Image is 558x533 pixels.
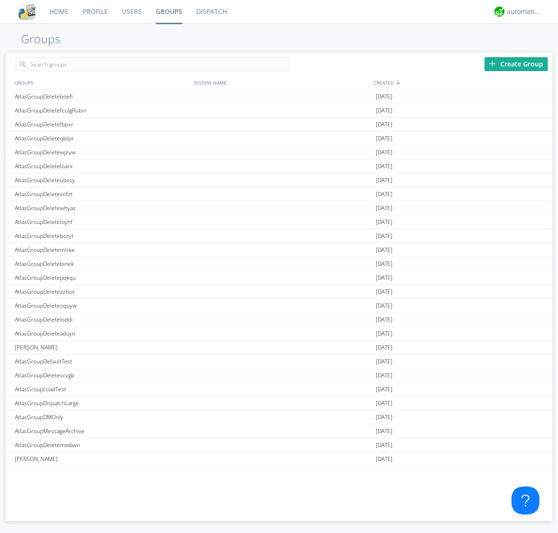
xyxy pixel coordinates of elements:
[6,341,552,355] a: [PERSON_NAME][DATE]
[489,60,496,67] img: plus.svg
[13,285,192,298] div: AtlasGroupDeletezzhov
[13,90,192,103] div: AtlasGroupDeleteboefi
[376,424,392,438] span: [DATE]
[13,452,192,466] div: [PERSON_NAME]
[13,355,192,368] div: AtlasGroupDefaultTest
[376,285,392,299] span: [DATE]
[6,327,552,341] a: AtlasGroupDeleteaduyn[DATE]
[13,201,192,215] div: AtlasGroupDeletewhyaz
[13,327,192,340] div: AtlasGroupDeleteaduyn
[13,382,192,396] div: AtlasGroupLoadTest
[6,173,552,187] a: AtlasGroupDeleteubssy[DATE]
[13,187,192,201] div: AtlasGroupDeletevofzt
[376,382,392,396] span: [DATE]
[372,76,552,89] div: CREATED
[376,145,392,159] span: [DATE]
[13,145,192,159] div: AtlasGroupDeletewjzuw
[13,368,192,382] div: AtlasGroupDeletevcvgb
[13,396,192,410] div: AtlasGroupDispatchLarge
[13,313,192,326] div: AtlasGroupDeleteloddi
[13,271,192,284] div: AtlasGroupDeletepqkqu
[376,341,392,355] span: [DATE]
[6,229,552,243] a: AtlasGroupDeleteboryt[DATE]
[6,145,552,159] a: AtlasGroupDeletewjzuw[DATE]
[376,104,392,118] span: [DATE]
[6,201,552,215] a: AtlasGroupDeletewhyaz[DATE]
[507,7,542,16] div: automation+atlas
[6,257,552,271] a: AtlasGroupDeletebinek[DATE]
[6,243,552,257] a: AtlasGroupDeletemlrke[DATE]
[6,313,552,327] a: AtlasGroupDeleteloddi[DATE]
[13,341,192,354] div: [PERSON_NAME]
[6,132,552,145] a: AtlasGroupDeleteqbtpr[DATE]
[376,90,392,104] span: [DATE]
[6,382,552,396] a: AtlasGroupLoadTest[DATE]
[6,187,552,201] a: AtlasGroupDeletevofzt[DATE]
[6,271,552,285] a: AtlasGroupDeletepqkqu[DATE]
[376,452,392,466] span: [DATE]
[376,438,392,452] span: [DATE]
[6,438,552,452] a: AtlasGroupDeletemwbwn[DATE]
[13,466,192,480] div: AtlasGroupDeletelqwks
[6,215,552,229] a: AtlasGroupDeleteloyhf[DATE]
[376,187,392,201] span: [DATE]
[13,104,192,117] div: AtlasGroupDeletefculgRubin
[376,229,392,243] span: [DATE]
[6,466,552,480] a: AtlasGroupDeletelqwks[DATE]
[6,368,552,382] a: AtlasGroupDeletevcvgb[DATE]
[13,159,192,173] div: AtlasGroupDeleteloarx
[376,243,392,257] span: [DATE]
[16,57,289,71] input: Search groups
[6,299,552,313] a: AtlasGroupDeleteoquyw[DATE]
[376,132,392,145] span: [DATE]
[13,132,192,145] div: AtlasGroupDeleteqbtpr
[376,466,392,480] span: [DATE]
[494,7,505,17] img: d2d01cd9b4174d08988066c6d424eccd
[376,299,392,313] span: [DATE]
[6,452,552,466] a: [PERSON_NAME][DATE]
[6,355,552,368] a: AtlasGroupDefaultTest[DATE]
[6,90,552,104] a: AtlasGroupDeleteboefi[DATE]
[376,327,392,341] span: [DATE]
[6,104,552,118] a: AtlasGroupDeletefculgRubin[DATE]
[13,229,192,243] div: AtlasGroupDeleteboryt
[13,299,192,312] div: AtlasGroupDeleteoquyw
[376,159,392,173] span: [DATE]
[6,396,552,410] a: AtlasGroupDispatchLarge[DATE]
[13,438,192,452] div: AtlasGroupDeletemwbwn
[376,118,392,132] span: [DATE]
[13,410,192,424] div: AtlasGroupDMOnly
[376,271,392,285] span: [DATE]
[6,410,552,424] a: AtlasGroupDMOnly[DATE]
[13,424,192,438] div: AtlasGroupMessageArchive
[376,173,392,187] span: [DATE]
[376,215,392,229] span: [DATE]
[6,424,552,438] a: AtlasGroupMessageArchive[DATE]
[13,173,192,187] div: AtlasGroupDeleteubssy
[376,313,392,327] span: [DATE]
[376,368,392,382] span: [DATE]
[13,257,192,270] div: AtlasGroupDeletebinek
[6,159,552,173] a: AtlasGroupDeleteloarx[DATE]
[511,487,539,514] iframe: Toggle Customer Support
[13,243,192,257] div: AtlasGroupDeletemlrke
[13,76,189,89] div: GROUPS
[376,355,392,368] span: [DATE]
[13,118,192,131] div: AtlasGroupDeletefbpxr
[192,76,372,89] div: SYSTEM_NAME
[376,257,392,271] span: [DATE]
[6,285,552,299] a: AtlasGroupDeletezzhov[DATE]
[485,57,548,71] div: Create Group
[376,201,392,215] span: [DATE]
[6,118,552,132] a: AtlasGroupDeletefbpxr[DATE]
[13,215,192,229] div: AtlasGroupDeleteloyhf
[376,410,392,424] span: [DATE]
[19,3,35,20] img: cddb5a64eb264b2086981ab96f4c1ba7
[376,396,392,410] span: [DATE]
